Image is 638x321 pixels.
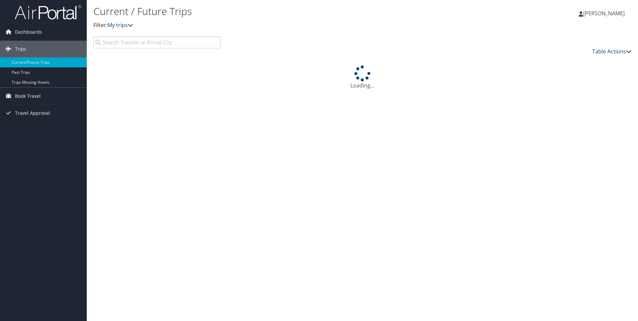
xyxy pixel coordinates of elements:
a: My trips [107,21,133,29]
div: Loading... [93,65,631,89]
img: airportal-logo.png [15,4,81,20]
span: Trips [15,41,26,57]
span: Travel Approval [15,105,50,121]
a: [PERSON_NAME] [579,3,631,23]
span: Dashboards [15,24,42,40]
a: Table Actions [592,48,631,55]
input: Search Traveler or Arrival City [93,36,221,48]
h1: Current / Future Trips [93,4,452,18]
span: [PERSON_NAME] [583,10,625,17]
span: Book Travel [15,88,41,104]
p: Filter: [93,21,452,30]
